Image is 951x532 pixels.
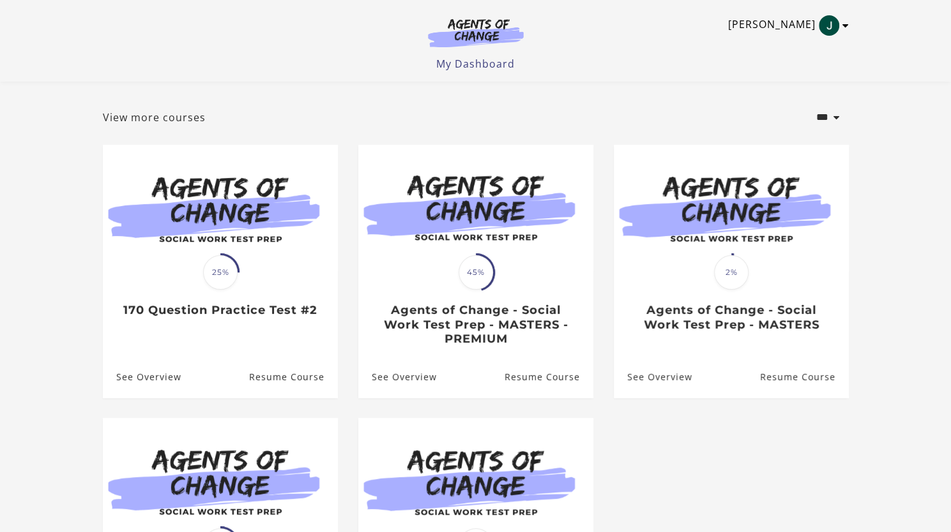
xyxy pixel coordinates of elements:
a: Toggle menu [728,15,842,36]
a: My Dashboard [436,57,515,71]
a: Agents of Change - Social Work Test Prep - MASTERS - PREMIUM: Resume Course [504,356,593,397]
img: Agents of Change Logo [415,18,537,47]
h3: Agents of Change - Social Work Test Prep - MASTERS - PREMIUM [372,303,579,346]
span: 2% [714,255,749,290]
span: 25% [203,255,238,290]
h3: 170 Question Practice Test #2 [116,303,324,318]
a: View more courses [103,110,206,125]
a: Agents of Change - Social Work Test Prep - MASTERS - PREMIUM: See Overview [358,356,437,397]
a: Agents of Change - Social Work Test Prep - MASTERS: Resume Course [759,356,848,397]
span: 45% [459,255,493,290]
h3: Agents of Change - Social Work Test Prep - MASTERS [627,303,835,332]
a: Agents of Change - Social Work Test Prep - MASTERS: See Overview [614,356,692,397]
a: 170 Question Practice Test #2: See Overview [103,356,181,397]
a: 170 Question Practice Test #2: Resume Course [248,356,337,397]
